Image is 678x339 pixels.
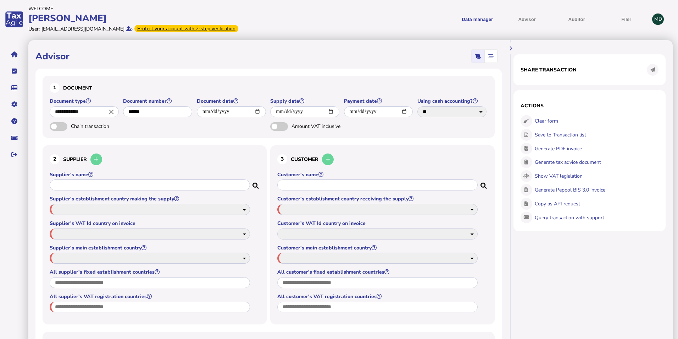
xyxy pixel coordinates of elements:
[647,64,658,76] button: Share transaction
[652,14,664,25] div: Profile settings
[277,152,487,166] h3: Customer
[7,130,22,145] button: Raise a support ticket
[277,171,478,178] label: Customer's name
[28,26,40,32] div: User:
[344,98,414,104] label: Payment date
[90,154,102,165] button: Add a new supplier to the database
[554,11,599,28] button: Auditor
[291,123,366,130] span: Amount VAT inclusive
[521,66,577,73] h1: Share transaction
[417,98,487,104] label: Using cash accounting?
[43,145,267,325] section: Define the seller
[277,293,478,300] label: All customer's VAT registration countries
[50,98,120,104] label: Document type
[521,102,658,109] h1: Actions
[50,83,60,93] div: 1
[277,269,478,275] label: All customer's fixed establishment countries
[505,43,516,54] button: Hide
[480,181,488,186] i: Search for a dummy customer
[340,11,649,28] menu: navigate products
[71,123,145,130] span: Chain transaction
[604,11,649,28] button: Filer
[28,5,337,12] div: Welcome
[50,98,120,122] app-field: Select a document type
[123,98,193,104] label: Document number
[277,244,478,251] label: Customer's main establishment country
[126,26,133,31] i: Email verified
[35,50,70,63] h1: Advisor
[50,83,488,93] h3: Document
[505,11,549,28] button: Shows a dropdown of VAT Advisor options
[28,12,337,25] div: [PERSON_NAME]
[277,154,287,164] div: 3
[50,244,251,251] label: Supplier's main establishment country
[252,181,260,186] i: Search for a dummy seller
[7,64,22,79] button: Tasks
[50,171,251,178] label: Supplier's name
[277,195,478,202] label: Customer's establishment country receiving the supply
[277,220,478,227] label: Customer's VAT Id country on invoice
[7,47,22,62] button: Home
[50,154,60,164] div: 2
[50,152,260,166] h3: Supplier
[134,25,238,32] div: From Oct 1, 2025, 2-step verification will be required to login. Set it up now...
[7,147,22,162] button: Sign out
[50,220,251,227] label: Supplier's VAT Id country on invoice
[50,293,251,300] label: All supplier's VAT registration countries
[50,195,251,202] label: Supplier's establishment country making the supply
[472,50,484,63] mat-button-toggle: Classic scrolling page view
[41,26,124,32] div: [EMAIL_ADDRESS][DOMAIN_NAME]
[455,11,500,28] button: Shows a dropdown of Data manager options
[7,80,22,95] button: Data manager
[7,97,22,112] button: Manage settings
[107,108,115,115] i: Close
[197,98,267,104] label: Document date
[322,154,334,165] button: Add a new customer to the database
[270,98,340,104] label: Supply date
[484,50,497,63] mat-button-toggle: Stepper view
[50,269,251,275] label: All supplier's fixed establishment countries
[7,114,22,129] button: Help pages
